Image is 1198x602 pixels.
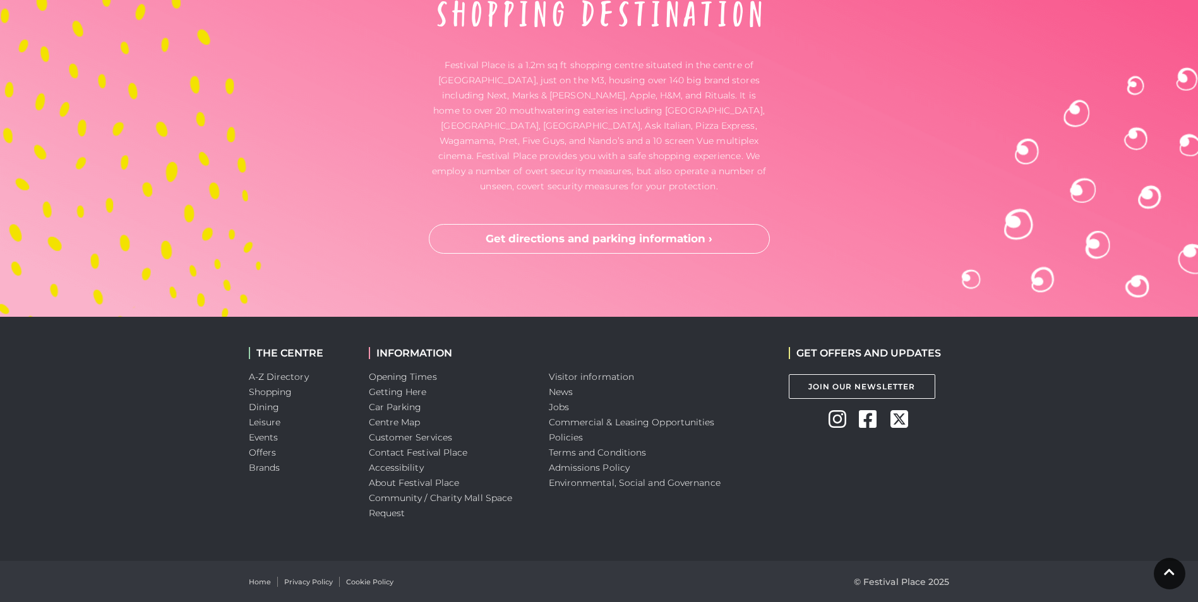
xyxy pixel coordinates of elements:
a: Jobs [549,401,569,413]
a: Commercial & Leasing Opportunities [549,416,715,428]
a: Shopping [249,386,292,398]
a: Terms and Conditions [549,447,647,458]
a: Cookie Policy [346,577,393,587]
a: Policies [549,432,584,443]
a: Join Our Newsletter [789,374,935,399]
a: Customer Services [369,432,453,443]
a: Get directions and parking information › [429,224,770,254]
a: Contact Festival Place [369,447,468,458]
a: Accessibility [369,462,424,473]
a: Events [249,432,279,443]
a: Environmental, Social and Governance [549,477,721,488]
a: Dining [249,401,280,413]
a: Getting Here [369,386,427,398]
h2: THE CENTRE [249,347,350,359]
a: Centre Map [369,416,421,428]
a: Leisure [249,416,281,428]
a: Privacy Policy [284,577,333,587]
a: Offers [249,447,277,458]
h2: GET OFFERS AND UPDATES [789,347,941,359]
a: Home [249,577,271,587]
a: A-Z Directory [249,371,309,382]
a: Visitor information [549,371,635,382]
p: Festival Place is a 1.2m sq ft shopping centre situated in the centre of [GEOGRAPHIC_DATA], just ... [429,57,770,194]
a: About Festival Place [369,477,460,488]
a: Community / Charity Mall Space Request [369,492,513,519]
p: © Festival Place 2025 [854,574,950,589]
a: Opening Times [369,371,437,382]
h2: INFORMATION [369,347,530,359]
a: News [549,386,573,398]
a: Car Parking [369,401,422,413]
a: Admissions Policy [549,462,630,473]
a: Brands [249,462,280,473]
